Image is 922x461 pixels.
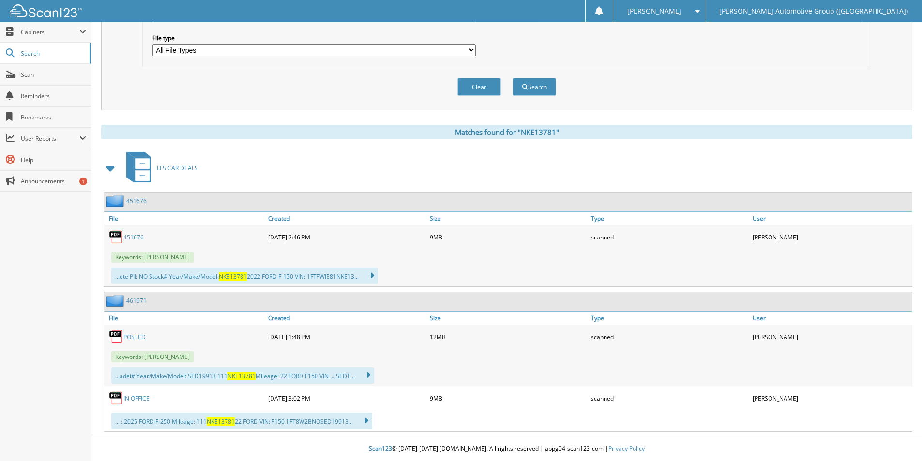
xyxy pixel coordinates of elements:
div: ...ete PII: NO Stock# Year/Make/Model: 2022 FORD F-150 VIN: 1FTFWIE81NKE13... [111,268,378,284]
div: [PERSON_NAME] [750,327,912,346]
a: File [104,212,266,225]
div: scanned [589,327,750,346]
span: Keywords: [PERSON_NAME] [111,252,194,263]
div: scanned [589,388,750,408]
span: Cabinets [21,28,79,36]
a: Type [589,212,750,225]
a: Created [266,312,427,325]
a: Created [266,212,427,225]
div: [PERSON_NAME] [750,388,912,408]
a: Size [427,312,589,325]
div: [DATE] 2:46 PM [266,227,427,247]
span: Announcements [21,177,86,185]
div: © [DATE]-[DATE] [DOMAIN_NAME]. All rights reserved | appg04-scan123-com | [91,437,922,461]
span: Scan123 [369,445,392,453]
div: ...adei# Year/Make/Model: SED19913 111 Mileage: 22 FORD F150 VIN ... SED1... [111,367,374,384]
img: folder2.png [106,195,126,207]
div: Matches found for "NKE13781" [101,125,912,139]
div: scanned [589,227,750,247]
span: Scan [21,71,86,79]
span: LFS CAR DEALS [157,164,198,172]
span: NKE13781 [207,417,235,426]
div: 1 [79,178,87,185]
a: Privacy Policy [608,445,645,453]
a: Size [427,212,589,225]
a: IN OFFICE [123,394,150,402]
img: PDF.png [109,329,123,344]
span: NKE13781 [227,372,256,380]
span: Keywords: [PERSON_NAME] [111,351,194,362]
a: 451676 [123,233,144,241]
a: User [750,312,912,325]
img: folder2.png [106,295,126,307]
span: Help [21,156,86,164]
a: POSTED [123,333,146,341]
a: LFS CAR DEALS [121,149,198,187]
img: PDF.png [109,391,123,405]
label: File type [152,34,476,42]
a: 451676 [126,197,147,205]
div: ... : 2025 FORD F-250 Mileage: 111 22 FORD VIN: F150 1FT8W2BNOSED19913... [111,413,372,429]
div: 12MB [427,327,589,346]
div: [DATE] 1:48 PM [266,327,427,346]
div: 9MB [427,388,589,408]
span: Reminders [21,92,86,100]
div: 9MB [427,227,589,247]
a: 461971 [126,297,147,305]
span: NKE13781 [219,272,247,281]
span: Search [21,49,85,58]
img: scan123-logo-white.svg [10,4,82,17]
a: File [104,312,266,325]
span: [PERSON_NAME] Automotive Group ([GEOGRAPHIC_DATA]) [719,8,908,14]
div: [DATE] 3:02 PM [266,388,427,408]
button: Clear [457,78,501,96]
a: User [750,212,912,225]
span: Bookmarks [21,113,86,121]
button: Search [513,78,556,96]
div: [PERSON_NAME] [750,227,912,247]
span: User Reports [21,134,79,143]
a: Type [589,312,750,325]
img: PDF.png [109,230,123,244]
span: [PERSON_NAME] [627,8,681,14]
